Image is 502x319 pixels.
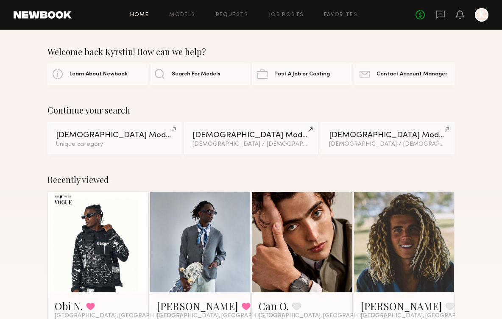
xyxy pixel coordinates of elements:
[47,47,455,57] div: Welcome back Kyrstin! How can we help?
[376,72,447,77] span: Contact Account Manager
[252,64,352,85] a: Post A Job or Casting
[47,105,455,115] div: Continue your search
[329,141,446,147] div: [DEMOGRAPHIC_DATA] / [DEMOGRAPHIC_DATA]
[324,12,357,18] a: Favorites
[354,64,455,85] a: Contact Account Manager
[259,299,289,313] a: Can O.
[274,72,330,77] span: Post A Job or Casting
[172,72,220,77] span: Search For Models
[216,12,248,18] a: Requests
[269,12,304,18] a: Job Posts
[192,131,310,139] div: [DEMOGRAPHIC_DATA] Models
[47,122,181,154] a: [DEMOGRAPHIC_DATA] ModelsUnique category
[169,12,195,18] a: Models
[56,131,173,139] div: [DEMOGRAPHIC_DATA] Models
[329,131,446,139] div: [DEMOGRAPHIC_DATA] Models
[70,72,128,77] span: Learn About Newbook
[184,122,318,154] a: [DEMOGRAPHIC_DATA] Models[DEMOGRAPHIC_DATA] / [DEMOGRAPHIC_DATA], Unique category
[47,64,148,85] a: Learn About Newbook
[321,122,455,154] a: [DEMOGRAPHIC_DATA] Models[DEMOGRAPHIC_DATA] / [DEMOGRAPHIC_DATA]
[192,141,310,147] div: [DEMOGRAPHIC_DATA] / [DEMOGRAPHIC_DATA], Unique category
[361,299,442,313] a: [PERSON_NAME]
[475,8,488,22] a: K
[150,64,250,85] a: Search For Models
[157,299,238,313] a: [PERSON_NAME]
[55,299,83,313] a: Obi N.
[56,141,173,147] div: Unique category
[130,12,149,18] a: Home
[47,175,455,185] div: Recently viewed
